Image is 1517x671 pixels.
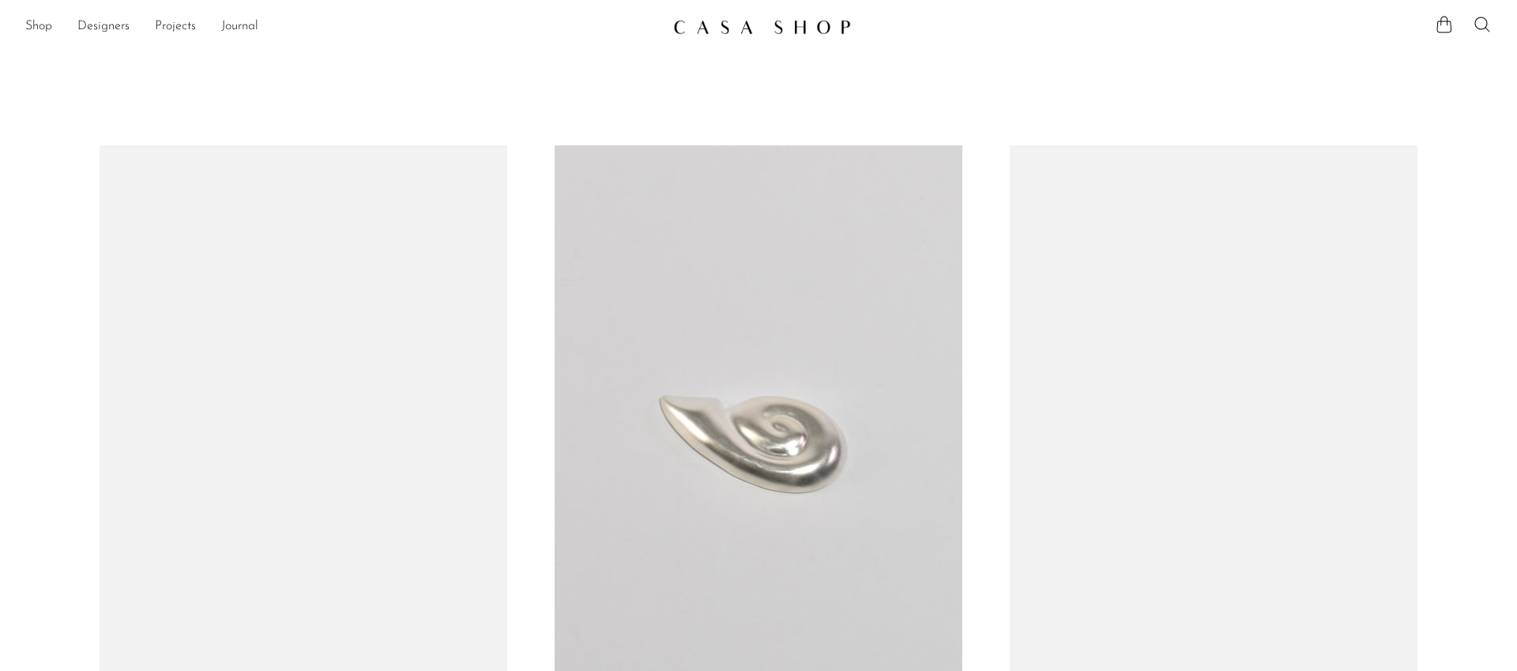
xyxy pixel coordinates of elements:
[221,17,258,37] a: Journal
[25,13,661,40] nav: Desktop navigation
[77,17,130,37] a: Designers
[25,17,52,37] a: Shop
[155,17,196,37] a: Projects
[25,13,661,40] ul: NEW HEADER MENU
